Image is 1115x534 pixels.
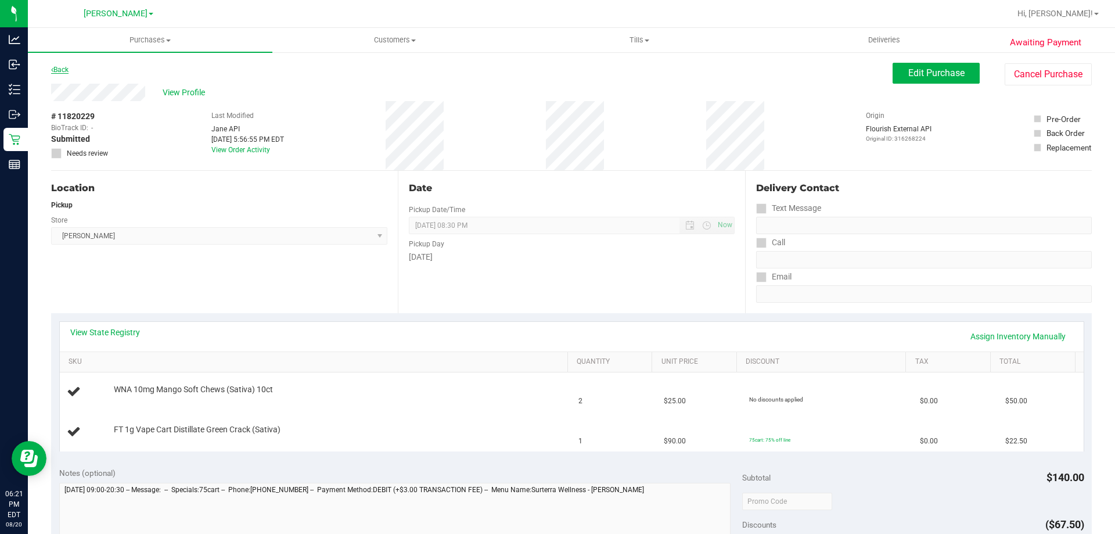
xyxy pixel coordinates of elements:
[51,123,88,133] span: BioTrack ID:
[409,239,444,249] label: Pickup Day
[5,520,23,529] p: 08/20
[70,327,140,338] a: View State Registry
[211,146,270,154] a: View Order Activity
[756,251,1092,268] input: Format: (999) 999-9999
[51,133,90,145] span: Submitted
[409,181,734,195] div: Date
[12,441,46,476] iframe: Resource center
[114,424,280,435] span: FT 1g Vape Cart Distillate Green Crack (Sativa)
[1045,518,1084,531] span: ($67.50)
[578,396,582,407] span: 2
[756,181,1092,195] div: Delivery Contact
[756,234,785,251] label: Call
[1017,9,1093,18] span: Hi, [PERSON_NAME]!
[1005,396,1027,407] span: $50.00
[51,66,69,74] a: Back
[1046,142,1091,153] div: Replacement
[664,396,686,407] span: $25.00
[51,215,67,225] label: Store
[920,436,938,447] span: $0.00
[908,67,965,78] span: Edit Purchase
[1005,436,1027,447] span: $22.50
[273,35,516,45] span: Customers
[409,251,734,263] div: [DATE]
[866,110,884,121] label: Origin
[28,35,272,45] span: Purchases
[920,396,938,407] span: $0.00
[1010,36,1081,49] span: Awaiting Payment
[578,436,582,447] span: 1
[9,134,20,145] inline-svg: Retail
[749,396,803,403] span: No discounts applied
[51,201,73,209] strong: Pickup
[756,200,821,217] label: Text Message
[664,436,686,447] span: $90.00
[9,34,20,45] inline-svg: Analytics
[59,468,116,478] span: Notes (optional)
[742,473,771,482] span: Subtotal
[1046,127,1085,139] div: Back Order
[9,109,20,120] inline-svg: Outbound
[742,493,832,510] input: Promo Code
[661,357,732,367] a: Unit Price
[51,181,387,195] div: Location
[211,124,284,134] div: Jane API
[866,124,931,143] div: Flourish External API
[756,217,1092,234] input: Format: (999) 999-9999
[409,205,465,215] label: Pickup Date/Time
[272,28,517,52] a: Customers
[915,357,986,367] a: Tax
[853,35,916,45] span: Deliveries
[756,268,792,285] label: Email
[5,489,23,520] p: 06:21 PM EDT
[9,159,20,170] inline-svg: Reports
[999,357,1070,367] a: Total
[963,327,1073,346] a: Assign Inventory Manually
[211,110,254,121] label: Last Modified
[517,28,761,52] a: Tills
[1005,63,1092,85] button: Cancel Purchase
[866,134,931,143] p: Original ID: 316268224
[746,357,901,367] a: Discount
[762,28,1006,52] a: Deliveries
[163,87,209,99] span: View Profile
[749,437,790,443] span: 75cart: 75% off line
[577,357,648,367] a: Quantity
[211,134,284,145] div: [DATE] 5:56:55 PM EDT
[91,123,93,133] span: -
[517,35,761,45] span: Tills
[84,9,148,19] span: [PERSON_NAME]
[1046,113,1081,125] div: Pre-Order
[9,59,20,70] inline-svg: Inbound
[69,357,563,367] a: SKU
[1046,471,1084,483] span: $140.00
[67,148,108,159] span: Needs review
[51,110,95,123] span: # 11820229
[893,63,980,84] button: Edit Purchase
[9,84,20,95] inline-svg: Inventory
[114,384,273,395] span: WNA 10mg Mango Soft Chews (Sativa) 10ct
[28,28,272,52] a: Purchases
